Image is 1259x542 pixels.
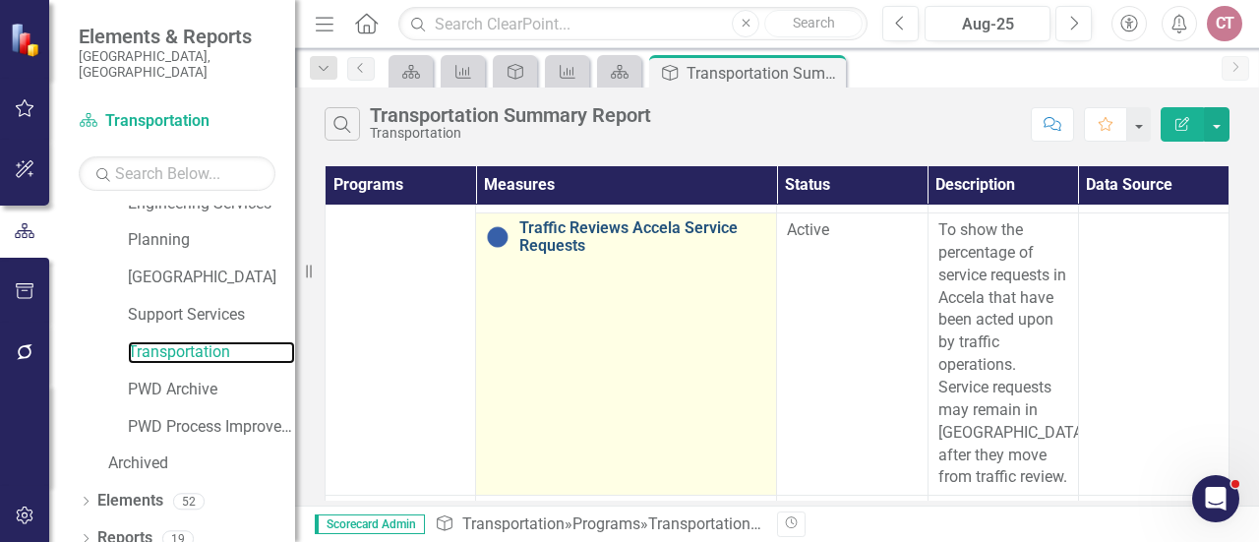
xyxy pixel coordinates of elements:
a: Programs [572,514,640,533]
td: Double-Click to Edit [928,213,1078,496]
span: Elements & Reports [79,25,275,48]
a: Transportation [79,110,275,133]
a: Elements [97,490,163,512]
p: To show the percentage of service requests in Accela that have been acted upon by traffic operati... [938,219,1068,489]
div: 52 [173,493,205,510]
div: Aug-25 [931,13,1044,36]
a: Planning [128,229,295,252]
span: Scorecard Admin [315,514,425,534]
input: Search Below... [79,156,275,191]
td: Double-Click to Edit [1078,213,1229,496]
a: Transportation [462,514,565,533]
a: Transportation [128,341,295,364]
a: Support Services [128,304,295,327]
div: Transportation Summary Report [370,104,651,126]
a: PWD Process Improvements [128,416,295,439]
iframe: Intercom live chat [1192,475,1239,522]
button: Search [764,10,863,37]
p: Active [787,219,917,242]
div: Transportation [370,126,651,141]
div: Transportation Summary Report [648,514,871,533]
button: Aug-25 [925,6,1050,41]
a: Archived [108,452,295,475]
div: » » [435,513,762,536]
a: Traffic Reviews Accela Service Requests [519,219,766,254]
img: ClearPoint Strategy [10,22,44,56]
input: Search ClearPoint... [398,7,868,41]
span: Search [793,15,835,30]
a: [GEOGRAPHIC_DATA] [128,267,295,289]
img: Baselining [486,225,510,249]
a: PWD Archive [128,379,295,401]
div: Transportation Summary Report [687,61,841,86]
td: Double-Click to Edit [777,213,928,496]
td: Double-Click to Edit Right Click for Context Menu [476,213,777,496]
button: CT [1207,6,1242,41]
small: [GEOGRAPHIC_DATA], [GEOGRAPHIC_DATA] [79,48,275,81]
